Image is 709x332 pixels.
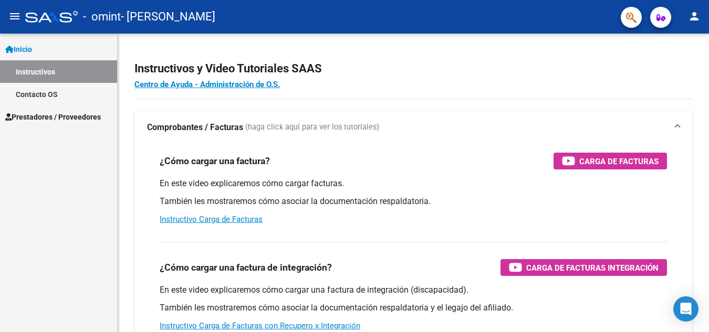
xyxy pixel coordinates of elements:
button: Carga de Facturas [554,153,667,169]
strong: Comprobantes / Facturas [147,122,243,133]
button: Carga de Facturas Integración [501,259,667,276]
a: Instructivo Carga de Facturas con Recupero x Integración [160,321,360,330]
div: Open Intercom Messenger [673,296,698,322]
mat-icon: menu [8,10,21,23]
h3: ¿Cómo cargar una factura de integración? [160,260,332,275]
span: - [PERSON_NAME] [121,5,215,28]
a: Centro de Ayuda - Administración de O.S. [134,80,280,89]
span: (haga click aquí para ver los tutoriales) [245,122,379,133]
span: Carga de Facturas Integración [526,261,659,274]
mat-icon: person [688,10,701,23]
p: También les mostraremos cómo asociar la documentación respaldatoria. [160,196,667,207]
span: Inicio [5,44,32,55]
mat-expansion-panel-header: Comprobantes / Facturas (haga click aquí para ver los tutoriales) [134,111,692,144]
span: - omint [83,5,121,28]
h2: Instructivos y Video Tutoriales SAAS [134,59,692,79]
span: Carga de Facturas [579,155,659,168]
a: Instructivo Carga de Facturas [160,215,263,224]
span: Prestadores / Proveedores [5,111,101,123]
p: En este video explicaremos cómo cargar facturas. [160,178,667,189]
h3: ¿Cómo cargar una factura? [160,154,270,168]
p: En este video explicaremos cómo cargar una factura de integración (discapacidad). [160,284,667,296]
p: También les mostraremos cómo asociar la documentación respaldatoria y el legajo del afiliado. [160,302,667,314]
